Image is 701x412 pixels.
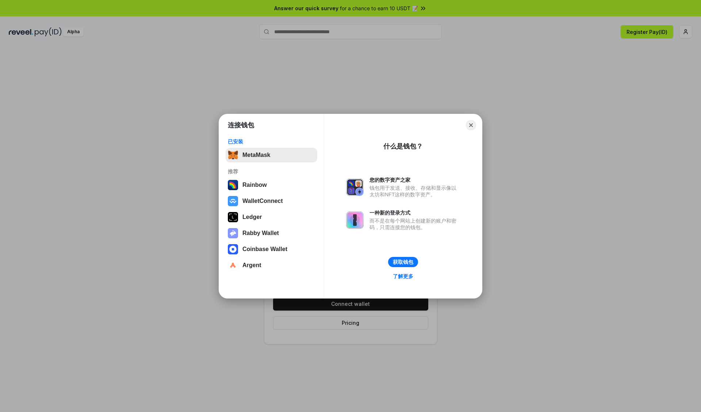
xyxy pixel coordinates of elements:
[228,244,238,254] img: svg+xml,%3Csvg%20width%3D%2228%22%20height%3D%2228%22%20viewBox%3D%220%200%2028%2028%22%20fill%3D...
[242,198,283,204] div: WalletConnect
[228,212,238,222] img: svg+xml,%3Csvg%20xmlns%3D%22http%3A%2F%2Fwww.w3.org%2F2000%2Fsvg%22%20width%3D%2228%22%20height%3...
[242,182,267,188] div: Rainbow
[242,230,279,236] div: Rabby Wallet
[369,209,460,216] div: 一种新的登录方式
[226,210,317,224] button: Ledger
[242,214,262,220] div: Ledger
[346,178,364,196] img: svg+xml,%3Csvg%20xmlns%3D%22http%3A%2F%2Fwww.w3.org%2F2000%2Fsvg%22%20fill%3D%22none%22%20viewBox...
[228,260,238,270] img: svg+xml,%3Csvg%20width%3D%2228%22%20height%3D%2228%22%20viewBox%3D%220%200%2028%2028%22%20fill%3D...
[346,211,364,229] img: svg+xml,%3Csvg%20xmlns%3D%22http%3A%2F%2Fwww.w3.org%2F2000%2Fsvg%22%20fill%3D%22none%22%20viewBox...
[242,152,270,158] div: MetaMask
[242,262,261,269] div: Argent
[242,246,287,253] div: Coinbase Wallet
[226,194,317,208] button: WalletConnect
[228,138,315,145] div: 已安装
[393,259,413,265] div: 获取钱包
[369,217,460,231] div: 而不是在每个网站上创建新的账户和密码，只需连接您的钱包。
[226,242,317,257] button: Coinbase Wallet
[226,178,317,192] button: Rainbow
[228,168,315,175] div: 推荐
[228,196,238,206] img: svg+xml,%3Csvg%20width%3D%2228%22%20height%3D%2228%22%20viewBox%3D%220%200%2028%2028%22%20fill%3D...
[228,180,238,190] img: svg+xml,%3Csvg%20width%3D%22120%22%20height%3D%22120%22%20viewBox%3D%220%200%20120%20120%22%20fil...
[226,258,317,273] button: Argent
[383,142,423,151] div: 什么是钱包？
[466,120,476,130] button: Close
[369,177,460,183] div: 您的数字资产之家
[388,257,418,267] button: 获取钱包
[369,185,460,198] div: 钱包用于发送、接收、存储和显示像以太坊和NFT这样的数字资产。
[388,272,418,281] a: 了解更多
[226,148,317,162] button: MetaMask
[228,228,238,238] img: svg+xml,%3Csvg%20xmlns%3D%22http%3A%2F%2Fwww.w3.org%2F2000%2Fsvg%22%20fill%3D%22none%22%20viewBox...
[228,150,238,160] img: svg+xml,%3Csvg%20fill%3D%22none%22%20height%3D%2233%22%20viewBox%3D%220%200%2035%2033%22%20width%...
[226,226,317,240] button: Rabby Wallet
[393,273,413,280] div: 了解更多
[228,121,254,130] h1: 连接钱包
